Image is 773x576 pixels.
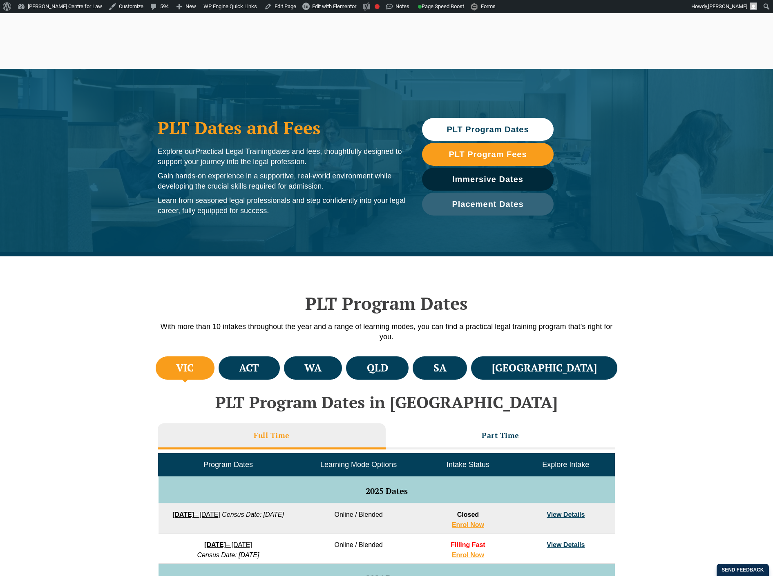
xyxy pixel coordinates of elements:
[154,322,619,342] p: With more than 10 intakes throughout the year and a range of learning modes, you can find a pract...
[547,511,585,518] a: View Details
[375,4,380,9] div: Focus keyphrase not set
[158,171,406,191] p: Gain hands-on experience in a supportive, real-world environment while developing the crucial ski...
[204,541,226,548] strong: [DATE]
[452,175,523,183] span: Immersive Dates
[449,150,527,158] span: PLT Program Fees
[204,541,252,548] a: [DATE]– [DATE]
[452,521,484,528] a: Enrol Now
[197,552,259,558] em: Census Date: [DATE]
[422,168,554,191] a: Immersive Dates
[452,552,484,558] a: Enrol Now
[422,143,554,166] a: PLT Program Fees
[304,361,322,375] h4: WA
[547,541,585,548] a: View Details
[154,293,619,314] h2: PLT Program Dates
[298,503,419,534] td: Online / Blended
[176,361,194,375] h4: VIC
[158,147,406,167] p: Explore our dates and fees, thoughtfully designed to support your journey into the legal profession.
[172,511,220,518] a: [DATE]– [DATE]
[492,361,597,375] h4: [GEOGRAPHIC_DATA]
[422,118,554,141] a: PLT Program Dates
[447,125,529,133] span: PLT Program Dates
[298,534,419,564] td: Online / Blended
[367,361,388,375] h4: QLD
[222,511,284,518] em: Census Date: [DATE]
[457,511,479,518] span: Closed
[172,511,194,518] strong: [DATE]
[239,361,259,375] h4: ACT
[708,3,747,9] span: [PERSON_NAME]
[254,431,290,440] h3: Full Time
[366,485,408,496] span: 2025 Dates
[154,393,619,411] h2: PLT Program Dates in [GEOGRAPHIC_DATA]
[320,460,397,469] span: Learning Mode Options
[158,118,406,138] h1: PLT Dates and Fees
[482,431,519,440] h3: Part Time
[203,460,253,469] span: Program Dates
[312,3,356,9] span: Edit with Elementor
[452,200,523,208] span: Placement Dates
[422,193,554,216] a: Placement Dates
[433,361,447,375] h4: SA
[451,541,485,548] span: Filling Fast
[542,460,589,469] span: Explore Intake
[447,460,489,469] span: Intake Status
[195,147,272,156] span: Practical Legal Training
[158,196,406,216] p: Learn from seasoned legal professionals and step confidently into your legal career, fully equipp...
